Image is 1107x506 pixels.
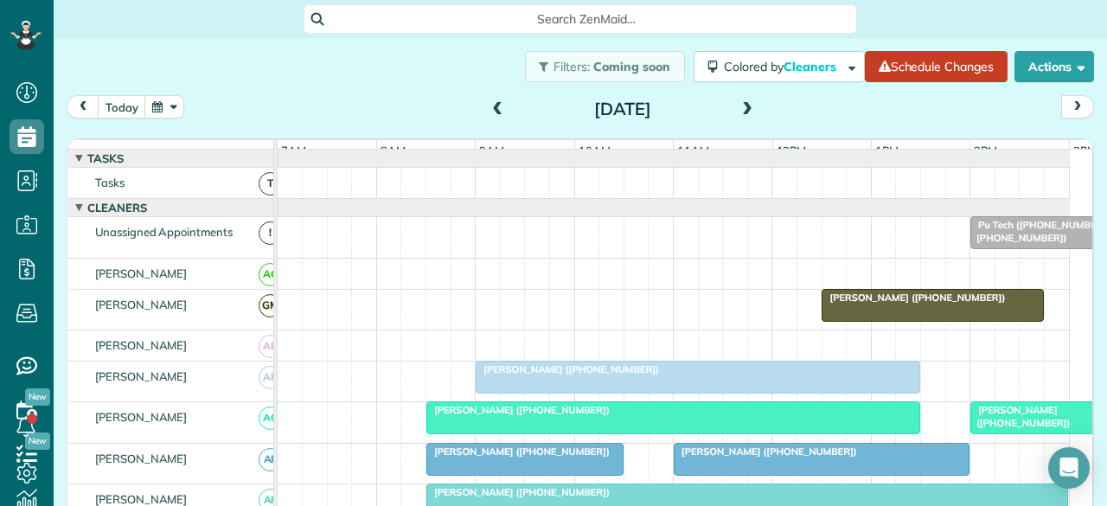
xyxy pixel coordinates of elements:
[773,144,810,157] span: 12pm
[673,445,858,458] span: [PERSON_NAME] ([PHONE_NUMBER])
[92,492,191,506] span: [PERSON_NAME]
[259,172,282,195] span: T
[259,221,282,245] span: !
[515,99,731,118] h2: [DATE]
[259,448,282,471] span: AF
[575,144,614,157] span: 10am
[92,452,191,465] span: [PERSON_NAME]
[92,266,191,280] span: [PERSON_NAME]
[784,59,839,74] span: Cleaners
[84,151,127,165] span: Tasks
[426,486,611,498] span: [PERSON_NAME] ([PHONE_NUMBER])
[426,445,611,458] span: [PERSON_NAME] ([PHONE_NUMBER])
[278,144,310,157] span: 7am
[969,404,1071,428] span: [PERSON_NAME] ([PHONE_NUMBER])
[92,369,191,383] span: [PERSON_NAME]
[259,263,282,286] span: AC
[98,95,146,118] button: today
[553,59,590,74] span: Filters:
[1048,447,1090,489] div: Open Intercom Messenger
[259,335,282,358] span: AB
[694,51,865,82] button: Colored byCleaners
[92,410,191,424] span: [PERSON_NAME]
[67,95,99,118] button: prev
[1061,95,1094,118] button: next
[377,144,409,157] span: 8am
[865,51,1008,82] a: Schedule Changes
[1070,144,1100,157] span: 3pm
[259,294,282,317] span: GM
[593,59,671,74] span: Coming soon
[724,59,842,74] span: Colored by
[259,366,282,389] span: AB
[25,388,50,406] span: New
[259,407,282,430] span: AC
[821,291,1006,304] span: [PERSON_NAME] ([PHONE_NUMBER])
[92,338,191,352] span: [PERSON_NAME]
[475,363,660,375] span: [PERSON_NAME] ([PHONE_NUMBER])
[92,176,128,189] span: Tasks
[970,144,1001,157] span: 2pm
[426,404,611,416] span: [PERSON_NAME] ([PHONE_NUMBER])
[476,144,508,157] span: 9am
[92,225,236,239] span: Unassigned Appointments
[84,201,150,215] span: Cleaners
[92,298,191,311] span: [PERSON_NAME]
[1014,51,1094,82] button: Actions
[674,144,713,157] span: 11am
[872,144,902,157] span: 1pm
